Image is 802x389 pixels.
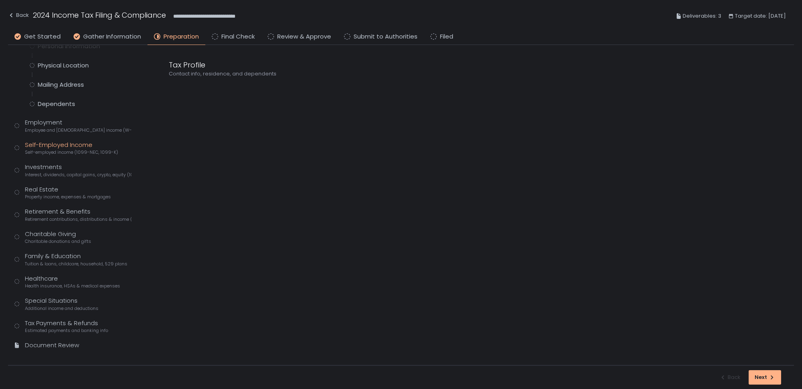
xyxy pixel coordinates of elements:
[83,32,141,41] span: Gather Information
[25,172,131,178] span: Interest, dividends, capital gains, crypto, equity (1099s, K-1s)
[38,81,84,89] div: Mailing Address
[25,185,111,200] div: Real Estate
[38,100,75,108] div: Dependents
[25,149,118,155] span: Self-employed income (1099-NEC, 1099-K)
[735,11,786,21] span: Target date: [DATE]
[25,319,108,334] div: Tax Payments & Refunds
[25,296,98,312] div: Special Situations
[749,370,781,385] button: Next
[169,59,554,70] div: Tax Profile
[8,10,29,20] div: Back
[24,32,61,41] span: Get Started
[277,32,331,41] span: Review & Approve
[25,252,127,267] div: Family & Education
[25,274,120,289] div: Healthcare
[25,305,98,312] span: Additional income and deductions
[221,32,255,41] span: Final Check
[25,230,91,245] div: Charitable Giving
[169,70,554,77] div: Contact info, residence, and dependents
[440,32,453,41] span: Filed
[25,194,111,200] span: Property income, expenses & mortgages
[25,163,131,178] div: Investments
[25,118,131,133] div: Employment
[25,238,91,244] span: Charitable donations and gifts
[38,42,100,50] div: Personal Information
[25,283,120,289] span: Health insurance, HSAs & medical expenses
[25,207,131,222] div: Retirement & Benefits
[354,32,417,41] span: Submit to Authorities
[8,10,29,23] button: Back
[25,141,118,156] div: Self-Employed Income
[25,341,79,350] div: Document Review
[25,328,108,334] span: Estimated payments and banking info
[164,32,199,41] span: Preparation
[683,11,721,21] span: Deliverables: 3
[33,10,166,20] h1: 2024 Income Tax Filing & Compliance
[25,261,127,267] span: Tuition & loans, childcare, household, 529 plans
[25,127,131,133] span: Employee and [DEMOGRAPHIC_DATA] income (W-2s)
[25,216,131,222] span: Retirement contributions, distributions & income (1099-R, 5498)
[38,61,89,69] div: Physical Location
[755,374,775,381] div: Next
